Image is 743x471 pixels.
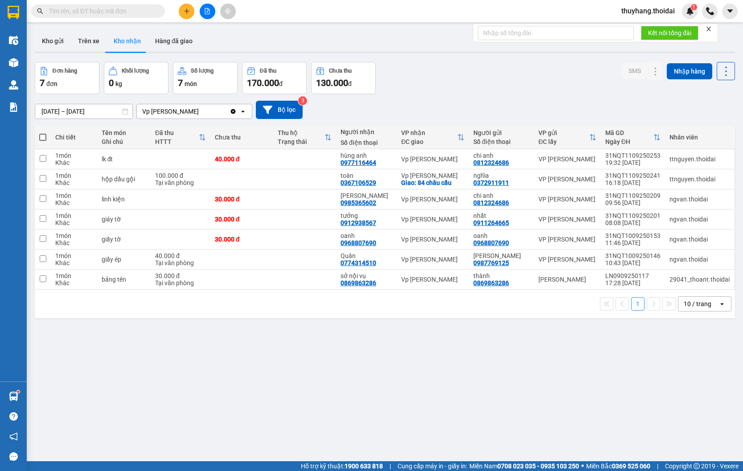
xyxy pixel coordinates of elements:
button: Nhập hàng [667,63,712,79]
div: 1 món [55,172,93,179]
div: Tại văn phòng [155,279,206,287]
div: sở nội vụ [341,272,392,279]
div: 30.000 đ [215,236,269,243]
sup: 3 [298,96,307,105]
div: 30.000 đ [155,272,206,279]
div: tưởng [341,212,392,219]
span: aim [225,8,231,14]
button: caret-down [722,4,738,19]
img: warehouse-icon [9,80,18,90]
div: Chưa thu [329,68,352,74]
span: 130.000 [316,78,348,88]
strong: 1900 633 818 [345,463,383,470]
div: 0987769125 [473,259,509,266]
img: logo-vxr [8,6,19,19]
span: message [9,452,18,461]
div: Khác [55,179,93,186]
div: 0869863286 [341,279,376,287]
span: | [657,461,658,471]
div: VP [PERSON_NAME] [538,216,596,223]
div: Khác [55,219,93,226]
div: 10 / trang [684,299,711,308]
span: thuyhang.thoidai [614,5,682,16]
span: question-circle [9,412,18,421]
div: Vp [PERSON_NAME] [401,196,464,203]
img: solution-icon [9,102,18,112]
div: Vp [PERSON_NAME] [401,276,464,283]
div: ngvan.thoidai [669,196,730,203]
div: ngvan.thoidai [669,216,730,223]
span: 0 [109,78,114,88]
div: Số lượng [191,68,213,74]
div: 29041_thoant.thoidai [669,276,730,283]
div: 30.000 đ [215,196,269,203]
div: Mã GD [605,129,653,136]
button: SMS [621,63,648,79]
div: Chưa thu [215,134,269,141]
div: 1 món [55,192,93,199]
span: Kết nối tổng đài [648,28,691,38]
div: LN0909250117 [605,272,661,279]
span: close [706,26,712,32]
img: warehouse-icon [9,36,18,45]
div: oanh [341,232,392,239]
div: 19:32 [DATE] [605,159,661,166]
button: Kho gửi [35,30,71,52]
div: 1 món [55,212,93,219]
div: Khác [55,159,93,166]
div: 0977116464 [341,159,376,166]
span: ⚪️ [581,464,584,468]
div: ttnguyen.thoidai [669,156,730,163]
div: linh kiện [102,196,146,203]
span: 170.000 [247,78,279,88]
div: 16:18 [DATE] [605,179,661,186]
div: Tại văn phòng [155,179,206,186]
div: chi anh [473,192,530,199]
span: caret-down [726,7,734,15]
span: Hỗ trợ kỹ thuật: [301,461,383,471]
div: 0912938567 [341,219,376,226]
div: Vp [PERSON_NAME] [401,156,464,163]
div: Tên món [102,129,146,136]
img: warehouse-icon [9,58,18,67]
span: plus [184,8,190,14]
div: 10:43 [DATE] [605,259,661,266]
button: file-add [200,4,215,19]
th: Toggle SortBy [397,126,469,149]
button: Bộ lọc [256,101,303,119]
button: Đã thu170.000đ [242,62,307,94]
div: 31NQT1009250146 [605,252,661,259]
div: VP [PERSON_NAME] [538,156,596,163]
div: Khác [55,239,93,246]
button: Kho nhận [107,30,148,52]
sup: 1 [691,4,697,10]
div: 1 món [55,252,93,259]
div: ngvan.thoidai [669,236,730,243]
input: Nhập số tổng đài [478,26,634,40]
div: VP nhận [401,129,457,136]
div: Thu hộ [278,129,324,136]
div: bảng tên [102,276,146,283]
div: Chi tiết [55,134,93,141]
div: 31NQT1109250209 [605,192,661,199]
div: nhất [473,212,530,219]
th: Toggle SortBy [534,126,601,149]
div: 0968807690 [473,239,509,246]
div: 31NQT1109250253 [605,152,661,159]
div: 1 món [55,232,93,239]
div: Đã thu [260,68,276,74]
div: HTTT [155,138,199,145]
div: Ghi chú [102,138,146,145]
div: nghĩa [473,172,530,179]
span: kg [115,80,122,87]
img: phone-icon [706,7,714,15]
div: Vp [PERSON_NAME] [142,107,199,116]
strong: 0708 023 035 - 0935 103 250 [497,463,579,470]
div: Ngày ĐH [605,138,653,145]
span: Miền Nam [469,461,579,471]
span: | [390,461,391,471]
div: 40.000 đ [155,252,206,259]
div: Đã thu [155,129,199,136]
div: Vp [PERSON_NAME] [401,172,464,179]
button: 1 [631,297,644,311]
